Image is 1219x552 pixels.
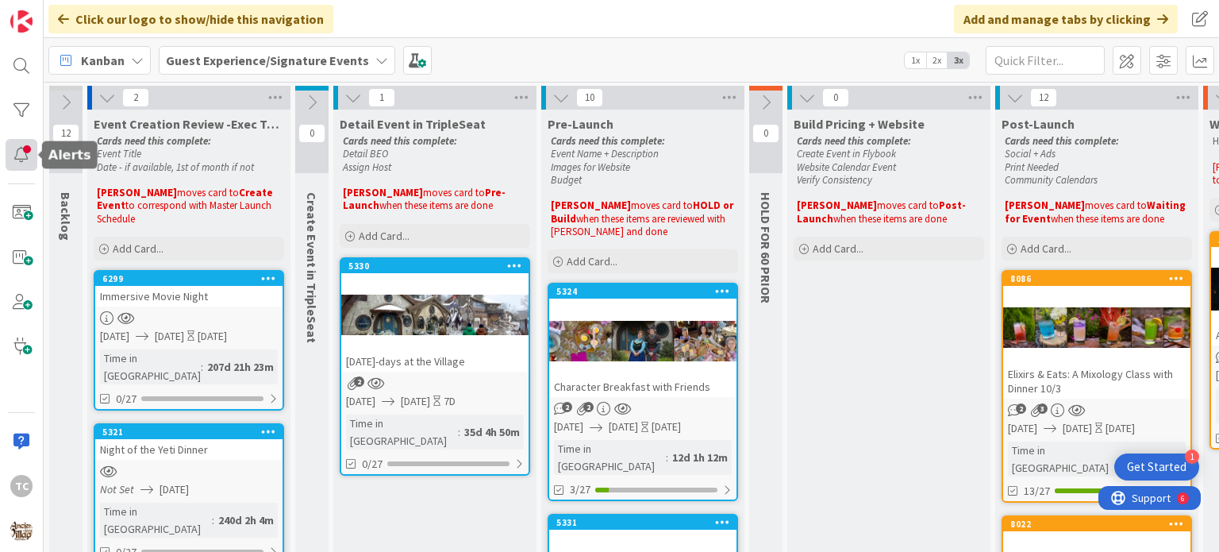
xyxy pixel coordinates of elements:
div: [DATE]-days at the Village [341,351,529,372]
em: Event Title [97,147,141,160]
span: [DATE] [554,419,583,435]
div: 207d 21h 23m [203,358,278,376]
div: 8086 [1010,273,1190,284]
span: : [666,449,668,466]
div: 6 [83,6,87,19]
div: Add and manage tabs by clicking [954,5,1178,33]
h5: Alerts [48,148,91,163]
div: [DATE] [652,419,681,435]
em: Event Name + Description [551,147,659,160]
span: 0/27 [116,391,137,407]
span: Post-Launch [1002,116,1075,132]
span: 3/27 [570,481,590,498]
div: 5331 [556,517,736,528]
span: Support [33,2,72,21]
strong: Create Event [97,186,275,212]
span: [DATE] [401,393,430,410]
div: 12d 1h 12m [668,449,732,466]
div: 5321 [95,425,283,439]
div: Elixirs & Eats: A Mixology Class with Dinner 10/3 [1003,364,1190,399]
div: Time in [GEOGRAPHIC_DATA] [100,503,212,538]
strong: [PERSON_NAME] [551,199,631,212]
em: Cards need this complete: [97,134,211,148]
span: 2 [354,376,364,387]
span: [DATE] [155,328,184,345]
div: 5321Night of the Yeti Dinner [95,425,283,460]
span: 3 [1037,403,1048,414]
div: 5324 [556,286,736,297]
div: [DATE] [198,328,227,345]
span: 2 [122,88,149,107]
div: 8022 [1003,517,1190,531]
em: Website Calendar Event [797,160,896,174]
em: Create Event in Flybook [797,147,896,160]
span: Add Card... [359,229,410,243]
span: Kanban [81,51,125,70]
span: moves card to [631,199,693,212]
span: 2 [1016,403,1026,414]
div: 1 [1185,450,1199,464]
span: 2 [583,402,594,412]
span: 0 [298,124,325,143]
span: : [1120,450,1122,468]
span: [DATE] [160,481,189,498]
strong: [PERSON_NAME] [97,186,177,199]
span: 10 [576,88,603,107]
div: 6299 [102,273,283,284]
em: Verify Consistency [797,173,872,187]
span: moves card to [177,186,239,199]
div: 5330 [341,259,529,273]
em: Images for Website [551,160,630,174]
span: when these items are done [833,212,947,226]
span: : [212,511,214,529]
span: [DATE] [609,419,638,435]
span: to correspond with Master Launch Schedule [97,199,274,225]
div: Get Started [1127,459,1186,475]
span: 12 [52,124,79,143]
span: Add Card... [1021,241,1071,256]
span: Event Creation Review -Exec Team [94,116,284,132]
span: Detail Event in TripleSeat [340,116,486,132]
div: 5330[DATE]-days at the Village [341,259,529,372]
span: when these items are done [1051,212,1164,226]
div: 5331 [549,515,736,530]
div: Time in [GEOGRAPHIC_DATA] [346,415,458,450]
div: 6299Immersive Movie Night [95,272,283,307]
em: Print Needed [1005,160,1059,174]
div: 5324Character Breakfast with Friends [549,284,736,397]
em: Cards need this complete: [343,134,457,148]
strong: [PERSON_NAME] [343,186,423,199]
span: moves card to [1085,199,1147,212]
em: Social + Ads [1005,147,1056,160]
em: Budget [551,173,582,187]
div: 8086Elixirs & Eats: A Mixology Class with Dinner 10/3 [1003,272,1190,399]
em: Cards need this complete: [551,134,665,148]
span: Add Card... [113,241,163,256]
span: 1x [905,52,926,68]
b: Guest Experience/Signature Events [166,52,369,68]
span: 1 [368,88,395,107]
div: 27d 3h 55m [1122,450,1186,468]
span: 0 [822,88,849,107]
div: 5321 [102,427,283,438]
div: Time in [GEOGRAPHIC_DATA] [554,440,666,475]
span: [DATE] [346,393,375,410]
em: Cards need this complete: [797,134,911,148]
span: Add Card... [567,254,617,268]
div: 240d 2h 4m [214,511,278,529]
span: 2x [926,52,948,68]
div: 5330 [348,261,529,272]
div: Open Get Started checklist, remaining modules: 1 [1114,454,1199,481]
div: TC [10,475,33,497]
span: when these items are done [379,199,493,212]
em: Date - if available, 1st of month if not [97,160,254,174]
span: [DATE] [1008,420,1037,437]
div: Time in [GEOGRAPHIC_DATA] [100,349,201,384]
input: Quick Filter... [986,46,1105,75]
span: Create Event in TripleSeat [304,192,320,343]
em: Detail BEO [343,147,388,160]
strong: Pre-Launch [343,186,506,212]
img: Visit kanbanzone.com [10,10,33,33]
strong: [PERSON_NAME] [797,199,877,212]
span: moves card to [877,199,939,212]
